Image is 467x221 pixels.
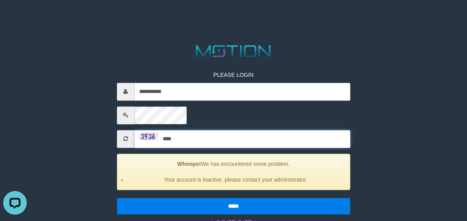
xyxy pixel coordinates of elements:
li: Your account is inactive, please contact your administrator. [127,176,344,184]
img: MOTION_logo.png [193,43,274,59]
p: PLEASE LOGIN [117,71,350,79]
div: We has encountered some problem. [117,154,350,190]
img: captcha [138,133,158,141]
strong: Whoops! [177,161,201,167]
button: Open LiveChat chat widget [3,3,27,27]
